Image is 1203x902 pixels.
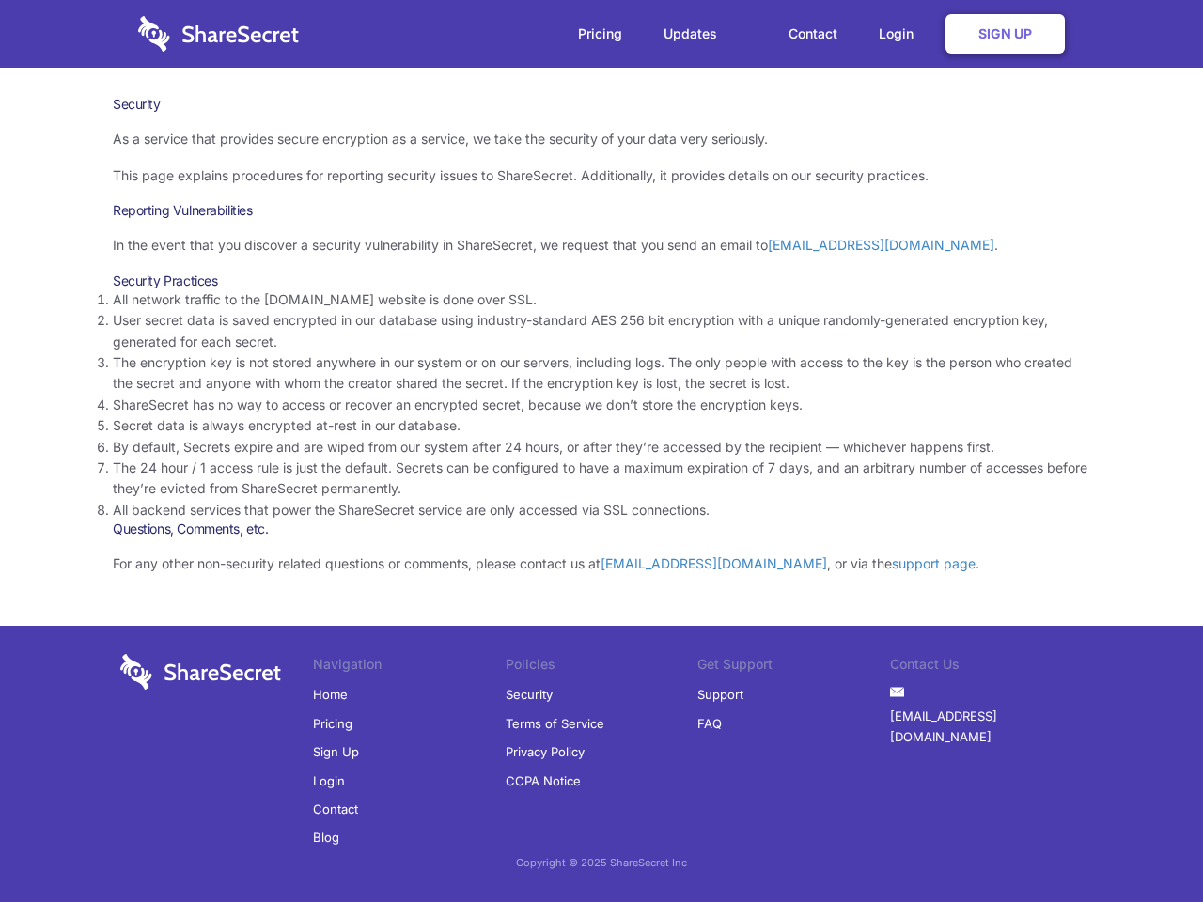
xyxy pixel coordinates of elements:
[113,415,1090,436] li: Secret data is always encrypted at-rest in our database.
[113,202,1090,219] h3: Reporting Vulnerabilities
[313,709,352,738] a: Pricing
[113,129,1090,149] p: As a service that provides secure encryption as a service, we take the security of your data very...
[313,738,359,766] a: Sign Up
[506,709,604,738] a: Terms of Service
[113,521,1090,537] h3: Questions, Comments, etc.
[313,823,339,851] a: Blog
[313,654,506,680] li: Navigation
[113,235,1090,256] p: In the event that you discover a security vulnerability in ShareSecret, we request that you send ...
[113,395,1090,415] li: ShareSecret has no way to access or recover an encrypted secret, because we don’t store the encry...
[697,680,743,708] a: Support
[559,5,641,63] a: Pricing
[113,310,1090,352] li: User secret data is saved encrypted in our database using industry-standard AES 256 bit encryptio...
[113,165,1090,186] p: This page explains procedures for reporting security issues to ShareSecret. Additionally, it prov...
[697,654,890,680] li: Get Support
[120,654,281,690] img: logo-wordmark-white-trans-d4663122ce5f474addd5e946df7df03e33cb6a1c49d2221995e7729f52c070b2.svg
[601,555,827,571] a: [EMAIL_ADDRESS][DOMAIN_NAME]
[313,680,348,708] a: Home
[506,738,585,766] a: Privacy Policy
[113,96,1090,113] h1: Security
[770,5,856,63] a: Contact
[113,553,1090,574] p: For any other non-security related questions or comments, please contact us at , or via the .
[113,500,1090,521] li: All backend services that power the ShareSecret service are only accessed via SSL connections.
[113,352,1090,395] li: The encryption key is not stored anywhere in our system or on our servers, including logs. The on...
[892,555,976,571] a: support page
[138,16,299,52] img: logo-wordmark-white-trans-d4663122ce5f474addd5e946df7df03e33cb6a1c49d2221995e7729f52c070b2.svg
[768,237,994,253] a: [EMAIL_ADDRESS][DOMAIN_NAME]
[113,458,1090,500] li: The 24 hour / 1 access rule is just the default. Secrets can be configured to have a maximum expi...
[697,709,722,738] a: FAQ
[113,289,1090,310] li: All network traffic to the [DOMAIN_NAME] website is done over SSL.
[860,5,942,63] a: Login
[890,654,1083,680] li: Contact Us
[313,767,345,795] a: Login
[506,680,553,708] a: Security
[313,795,358,823] a: Contact
[890,702,1083,752] a: [EMAIL_ADDRESS][DOMAIN_NAME]
[113,437,1090,458] li: By default, Secrets expire and are wiped from our system after 24 hours, or after they’re accesse...
[113,272,1090,289] h3: Security Practices
[506,767,581,795] a: CCPA Notice
[945,14,1065,54] a: Sign Up
[506,654,698,680] li: Policies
